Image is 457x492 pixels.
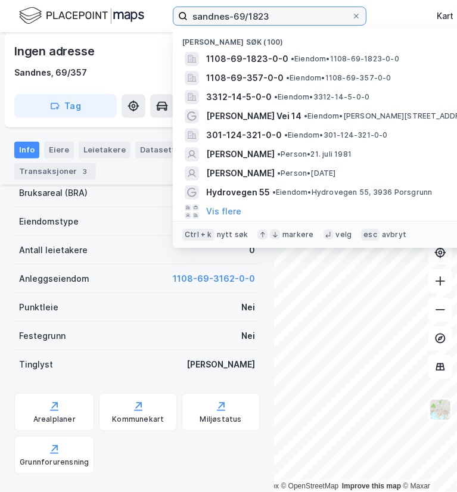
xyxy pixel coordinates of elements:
div: Leietakere [79,142,130,158]
a: Improve this map [342,482,401,490]
div: 3 [79,166,91,178]
span: 301-124-321-0-0 [206,128,282,142]
span: Eiendom • 1108-69-357-0-0 [286,73,391,83]
input: Søk på adresse, matrikkel, gårdeiere, leietakere eller personer [188,7,352,25]
span: [PERSON_NAME] [206,147,275,161]
div: Miljøstatus [200,415,242,424]
div: Antall leietakere [19,243,88,257]
span: Person • [DATE] [277,169,336,178]
div: Eiere [44,142,74,158]
div: Kart [437,9,453,23]
span: • [277,169,281,178]
span: • [274,92,278,101]
span: • [304,111,307,120]
span: • [286,73,290,82]
div: Bruksareal (BRA) [19,186,88,200]
span: [PERSON_NAME] Vei 14 [206,109,301,123]
iframe: Chat Widget [397,435,457,492]
span: • [291,54,294,63]
span: Eiendom • 1108-69-1823-0-0 [291,54,399,64]
div: velg [336,230,352,239]
div: markere [282,230,313,239]
div: Tinglyst [19,357,53,372]
div: Kommunekart [112,415,164,424]
div: Info [14,142,39,158]
div: Nei [241,300,255,314]
div: Sandnes, 69/357 [14,66,87,80]
button: Tag [14,94,117,118]
div: 0 [249,243,255,257]
span: • [284,130,288,139]
div: esc [361,229,380,241]
div: Eiendomstype [19,214,79,229]
div: Ctrl + k [182,229,214,241]
div: Anleggseiendom [19,272,89,286]
span: Eiendom • 3312-14-5-0-0 [274,92,369,102]
div: Ingen adresse [14,42,97,61]
span: Person • 21. juli 1981 [277,150,352,159]
div: avbryt [382,230,406,239]
div: Datasett [135,142,180,158]
img: Z [429,398,452,421]
span: Eiendom • Hydrovegen 55, 3936 Porsgrunn [272,188,433,197]
span: 1108-69-1823-0-0 [206,52,288,66]
span: Eiendom • 301-124-321-0-0 [284,130,388,140]
div: Festegrunn [19,329,66,343]
a: OpenStreetMap [281,482,339,490]
div: nytt søk [217,230,248,239]
button: 1108-69-3162-0-0 [173,272,255,286]
img: logo.f888ab2527a4732fd821a326f86c7f29.svg [19,5,144,26]
span: • [272,188,276,197]
div: Grunnforurensning [20,457,89,467]
div: Arealplaner [33,415,76,424]
div: Punktleie [19,300,58,314]
span: 3312-14-5-0-0 [206,90,272,104]
span: [PERSON_NAME] [206,166,275,180]
span: 1108-69-357-0-0 [206,71,284,85]
span: • [277,150,281,158]
span: Hydrovegen 55 [206,185,270,200]
div: Transaksjoner [14,163,96,180]
button: Vis flere [206,204,241,219]
div: Kontrollprogram for chat [397,435,457,492]
div: Nei [241,329,255,343]
div: [PERSON_NAME] [186,357,255,372]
